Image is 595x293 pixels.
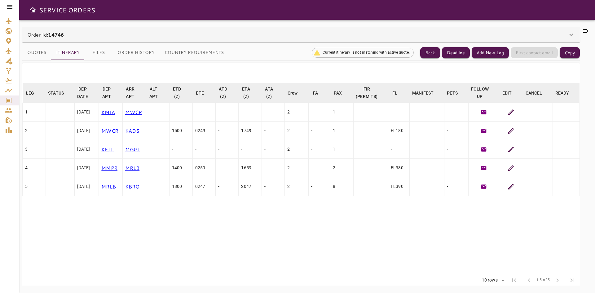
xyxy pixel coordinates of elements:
span: FIR (PERMITS) [356,85,386,100]
div: - [311,183,327,189]
div: 2 [287,165,306,171]
span: STATUS [48,89,72,97]
div: - [172,146,190,152]
span: ETD (Z) [172,85,190,100]
div: [DATE] [77,146,96,152]
div: READY [555,89,569,97]
div: - [447,183,466,189]
b: 14746 [48,31,64,38]
td: 5 [23,177,46,196]
div: ETE [196,89,204,97]
div: FL [392,89,397,97]
p: Order Id: [27,31,64,38]
div: MANIFEST [412,89,434,97]
span: Previous Page [522,273,536,288]
div: - [195,109,213,115]
td: 2 [23,122,46,140]
span: PETS [447,89,466,97]
div: - [218,127,236,134]
div: 8 [333,183,351,189]
p: MMPR [101,164,120,172]
div: ATD (Z) [218,85,228,100]
div: 10 rows [480,277,499,283]
p: KMIA [101,109,120,116]
button: Files [85,45,112,60]
div: LEG [26,89,34,97]
div: Crew [288,89,298,97]
div: - [391,146,407,152]
div: - [172,109,190,115]
p: MWCR [125,109,143,116]
div: FL180 [391,127,407,134]
div: - [264,146,282,152]
button: Generate Follow Up Email Template [479,108,488,117]
div: ARR APT [125,85,135,100]
div: [DATE] [77,127,96,134]
div: 2 [287,183,306,189]
div: 2 [287,109,306,115]
div: 0259 [195,165,213,171]
div: ALT APT [148,85,159,100]
div: STATUS [48,89,64,97]
div: - [447,109,466,115]
button: Generate Follow Up Email Template [479,145,488,154]
div: - [391,109,407,115]
p: KFLL [101,146,120,153]
div: - [195,146,213,152]
span: READY [555,89,577,97]
span: FL [392,89,405,97]
div: 1 [333,109,351,115]
div: PAX [334,89,342,97]
div: [DATE] [77,183,96,189]
span: ATA (Z) [264,85,282,100]
span: First Page [507,273,522,288]
div: - [447,127,466,134]
div: 1 [333,146,351,152]
div: Order Id:14746 [22,27,580,42]
div: 2 [333,165,351,171]
div: 1 [333,127,351,134]
span: 1-5 of 5 [536,277,550,283]
div: - [311,146,327,152]
div: DEP APT [101,85,112,100]
td: 4 [23,159,46,177]
span: Next Page [550,273,565,288]
span: ALT APT [148,85,167,100]
span: ETA (Z) [241,85,259,100]
div: 2 [287,146,306,152]
button: Add New Leg [472,47,509,59]
p: KBRO [125,183,143,190]
button: Itinerary [51,45,85,60]
button: Generate Follow Up Email Template [479,163,488,173]
span: PAX [334,89,350,97]
span: Current itinerary is not matching with active quote. [319,50,413,55]
div: ETA (Z) [241,85,251,100]
td: 3 [23,140,46,159]
span: LEG [26,89,42,97]
button: Back [420,47,440,59]
div: Nov 08, 2025 - 08:47 PM [241,183,259,189]
p: MWCR [101,127,120,135]
div: - [311,127,327,134]
div: FIR (PERMITS) [356,85,377,100]
div: [DATE] [77,165,96,171]
div: - [241,109,259,115]
div: FOLLOW UP [471,85,489,100]
div: - [218,165,236,171]
span: CANCEL [526,89,550,97]
div: - [218,146,236,152]
p: MRLB [125,164,143,172]
div: PETS [447,89,458,97]
button: Copy [560,47,580,59]
div: 0249 [195,127,213,134]
p: MGGT [125,146,143,153]
span: Crew [288,89,306,97]
td: 1 [23,103,46,122]
div: FL380 [391,165,407,171]
div: Nov 08, 2025 - 06:00 PM [172,183,190,189]
span: FA [313,89,326,97]
div: - [241,146,259,152]
div: - [218,183,236,189]
button: Order History [112,45,160,60]
span: ATD (Z) [218,85,236,100]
